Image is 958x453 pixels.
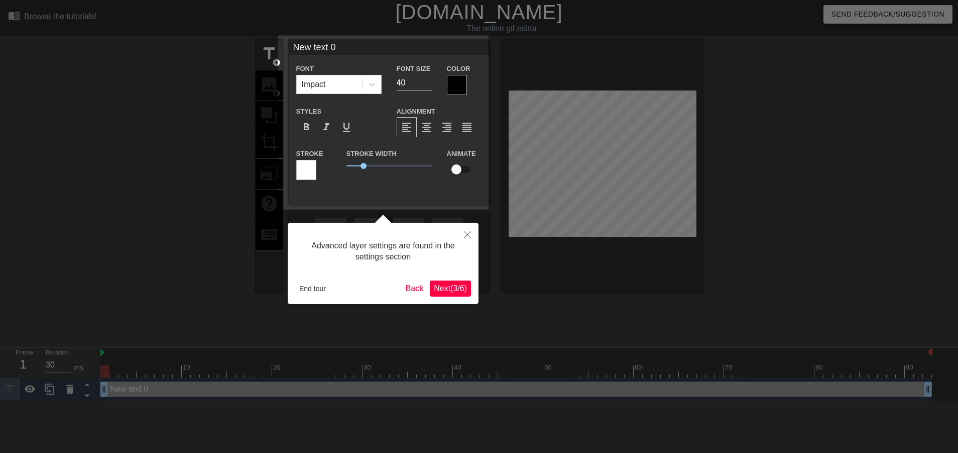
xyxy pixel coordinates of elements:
span: Next ( 3 / 6 ) [434,284,467,293]
button: Back [402,281,428,297]
button: Close [456,223,478,246]
div: Advanced layer settings are found in the settings section [295,230,471,273]
button: Next [430,281,471,297]
button: End tour [295,281,330,296]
